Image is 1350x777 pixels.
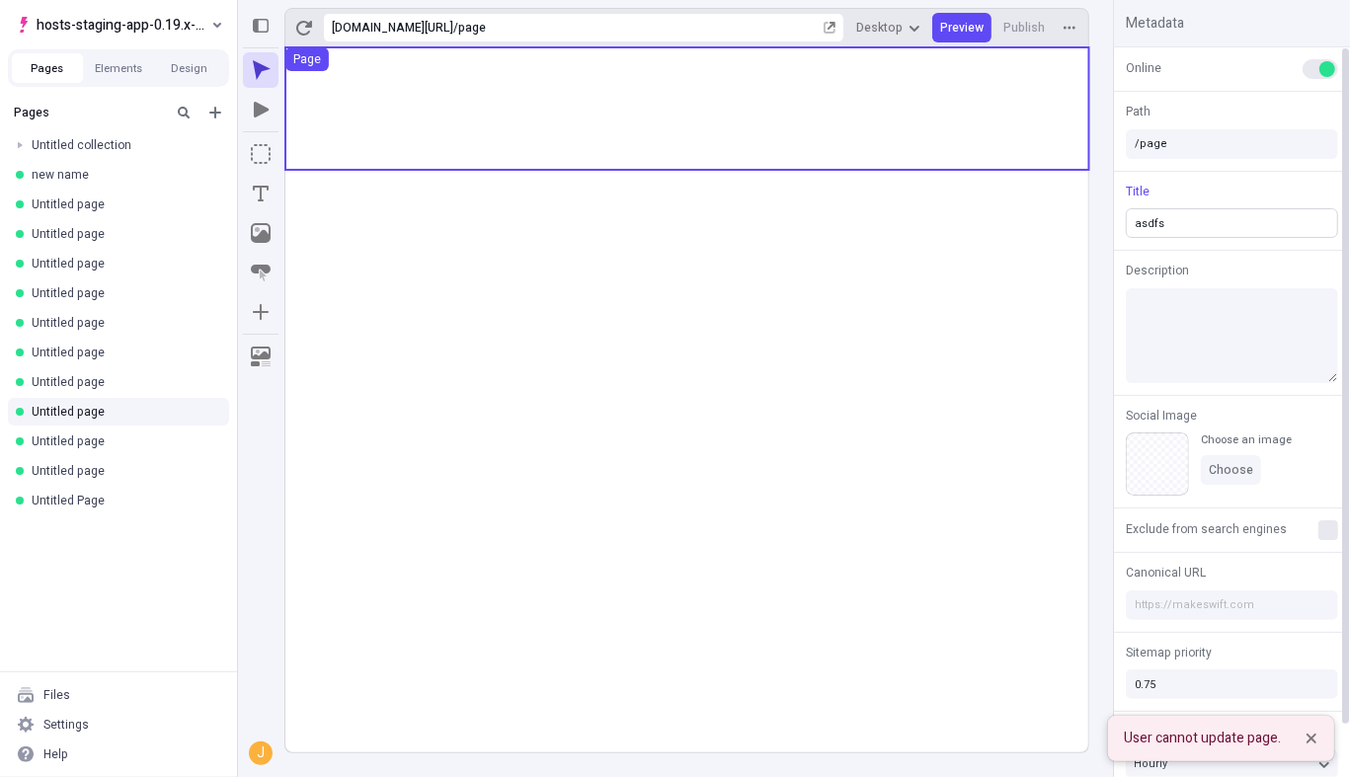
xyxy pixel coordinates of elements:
div: Help [43,746,68,762]
div: Untitled page [32,433,213,449]
div: Pages [14,105,164,120]
span: Publish [1003,20,1045,36]
button: Box [243,136,278,172]
div: Untitled page [32,256,213,272]
span: hosts-staging-app-0.19.x-nextjs-14 [37,13,207,37]
button: Page [285,47,329,71]
span: Choose [1209,462,1253,478]
div: Settings [43,717,89,733]
div: Untitled page [32,315,213,331]
div: Page [293,51,321,67]
input: https://makeswift.com [1126,590,1338,620]
div: Untitled page [32,404,213,420]
button: Desktop [848,13,928,42]
div: User cannot update page. [1124,728,1281,749]
span: Path [1126,103,1151,120]
span: Online [1126,59,1161,77]
div: Untitled collection [32,137,213,153]
button: Elements [83,53,154,83]
span: Desktop [856,20,903,36]
button: Preview [932,13,992,42]
div: Untitled page [32,463,213,479]
button: Select site [8,10,229,39]
button: Button [243,255,278,290]
span: Hourly [1134,755,1167,772]
div: page [458,20,820,36]
button: Pages [12,53,83,83]
span: Sitemap priority [1126,644,1212,661]
div: Untitled page [32,285,213,301]
div: Untitled page [32,374,213,390]
button: Image [243,215,278,251]
button: Title [1122,184,1153,199]
div: Files [43,687,70,703]
div: / [453,20,458,36]
span: Canonical URL [1126,564,1206,582]
span: Description [1126,262,1189,279]
span: Exclude from search engines [1126,520,1287,538]
span: Social Image [1126,407,1197,425]
div: [URL][DOMAIN_NAME] [332,20,453,36]
button: Text [243,176,278,211]
div: Untitled page [32,226,213,242]
div: new name [32,167,213,183]
button: Add new [203,101,227,124]
div: Untitled Page [32,493,213,508]
div: Choose an image [1201,432,1292,447]
span: Preview [940,20,984,36]
div: Untitled page [32,196,213,212]
button: Publish [995,13,1053,42]
button: Design [154,53,225,83]
button: Choose [1201,455,1261,485]
div: J [251,743,271,763]
div: Untitled page [32,345,213,360]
